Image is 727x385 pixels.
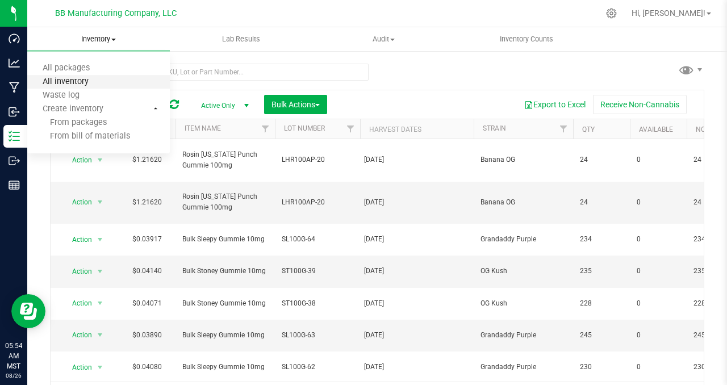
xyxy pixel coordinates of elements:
td: $1.21620 [119,182,176,224]
span: 0 [637,266,680,277]
span: Action [62,327,93,343]
span: SL100G-62 [282,362,353,373]
span: Grandaddy Purple [481,234,566,245]
span: Action [62,194,93,210]
span: 24 [580,197,623,208]
inline-svg: Inbound [9,106,20,118]
div: [DATE] [364,362,470,373]
div: [DATE] [364,234,470,245]
span: 0 [637,298,680,309]
span: ST100G-38 [282,298,353,309]
span: select [93,359,107,375]
span: Action [62,263,93,279]
a: Audit [312,27,455,51]
span: 235 [580,266,623,277]
span: SL100G-63 [282,330,353,341]
div: [DATE] [364,330,470,341]
span: From packages [27,118,107,128]
button: Export to Excel [517,95,593,114]
span: select [93,295,107,311]
span: Grandaddy Purple [481,330,566,341]
span: 0 [637,362,680,373]
span: select [93,152,107,168]
span: All inventory [27,77,104,87]
span: select [93,327,107,343]
a: Inventory Counts [455,27,598,51]
a: Inventory All packages All inventory Waste log Create inventory From packages From bill of materials [27,27,170,51]
span: Grandaddy Purple [481,362,566,373]
a: Filter [554,119,573,139]
span: From bill of materials [27,132,130,141]
a: Lab Results [170,27,312,51]
span: Create inventory [27,104,119,114]
input: Search Package ID, Item Name, SKU, Lot or Part Number... [50,64,369,81]
inline-svg: Inventory [9,131,20,142]
span: LHR100AP-20 [282,154,353,165]
span: 0 [637,330,680,341]
span: OG Kush [481,298,566,309]
span: Banana OG [481,197,566,208]
div: [DATE] [364,197,470,208]
span: Bulk Stoney Gummie 10mg [182,266,268,277]
iframe: Resource center [11,294,45,328]
td: $0.03917 [119,224,176,256]
span: Bulk Sleepy Gummie 10mg [182,330,268,341]
span: Action [62,232,93,248]
span: 245 [580,330,623,341]
td: $0.03890 [119,320,176,351]
p: 05:54 AM MST [5,341,22,371]
td: $1.21620 [119,139,176,182]
inline-svg: Manufacturing [9,82,20,93]
span: Audit [313,34,454,44]
div: Manage settings [604,8,619,19]
span: Waste log [27,91,95,101]
td: $0.04071 [119,288,176,320]
button: Receive Non-Cannabis [593,95,687,114]
inline-svg: Outbound [9,155,20,166]
td: $0.04140 [119,256,176,287]
td: $0.04080 [119,351,176,383]
span: LHR100AP-20 [282,197,353,208]
span: 0 [637,234,680,245]
a: Lot Number [284,124,325,132]
span: 234 [580,234,623,245]
span: Inventory [27,34,170,44]
div: [DATE] [364,298,470,309]
span: Lab Results [207,34,275,44]
span: Action [62,295,93,311]
span: BB Manufacturing Company, LLC [55,9,177,18]
a: Filter [341,119,360,139]
span: SL100G-64 [282,234,353,245]
div: [DATE] [364,266,470,277]
span: select [93,263,107,279]
span: Bulk Sleepy Gummie 10mg [182,234,268,245]
span: Action [62,152,93,168]
span: 230 [580,362,623,373]
inline-svg: Reports [9,179,20,191]
div: [DATE] [364,154,470,165]
span: 0 [637,154,680,165]
p: 08/26 [5,371,22,380]
span: Bulk Stoney Gummie 10mg [182,298,268,309]
a: Strain [483,124,506,132]
span: All packages [27,64,105,73]
span: Bulk Actions [271,100,320,109]
inline-svg: Dashboard [9,33,20,44]
a: Qty [582,125,595,133]
span: select [93,194,107,210]
span: Banana OG [481,154,566,165]
span: select [93,232,107,248]
span: ST100G-39 [282,266,353,277]
a: Item Name [185,124,221,132]
span: Rosin [US_STATE] Punch Gummie 100mg [182,191,268,213]
span: Hi, [PERSON_NAME]! [632,9,705,18]
span: 0 [637,197,680,208]
span: Action [62,359,93,375]
span: 24 [580,154,623,165]
a: Available [639,125,673,133]
th: Harvest Dates [360,119,474,139]
a: Filter [256,119,275,139]
button: Bulk Actions [264,95,327,114]
span: Bulk Sleepy Gummie 10mg [182,362,268,373]
span: Rosin [US_STATE] Punch Gummie 100mg [182,149,268,171]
